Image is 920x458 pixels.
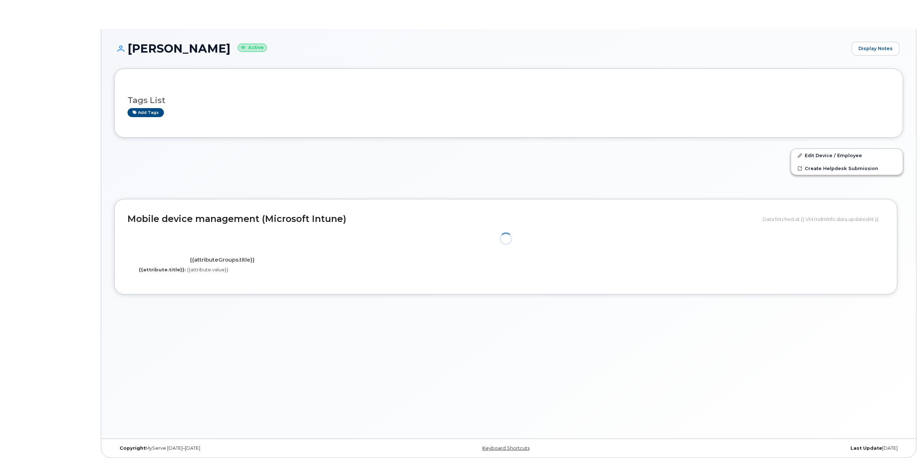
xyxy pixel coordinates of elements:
a: Keyboard Shortcuts [482,445,530,451]
a: Add tags [128,108,164,117]
strong: Copyright [120,445,146,451]
div: [DATE] [640,445,903,451]
h4: {{attributeGroups.title}} [133,257,311,263]
h3: Tags List [128,96,890,105]
a: Display Notes [852,42,899,55]
div: Data fetched at {{ VM.mdmInfo.data.updatedAt }} [763,212,884,226]
small: Active [238,44,267,52]
label: {{attribute.title}}: [139,266,186,273]
div: MyServe [DATE]–[DATE] [114,445,377,451]
a: Create Helpdesk Submission [791,162,903,175]
strong: Last Update [850,445,882,451]
h1: [PERSON_NAME] [114,42,848,55]
span: {{attribute.value}} [187,267,228,272]
h2: Mobile device management (Microsoft Intune) [128,214,757,224]
a: Edit Device / Employee [791,149,903,162]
